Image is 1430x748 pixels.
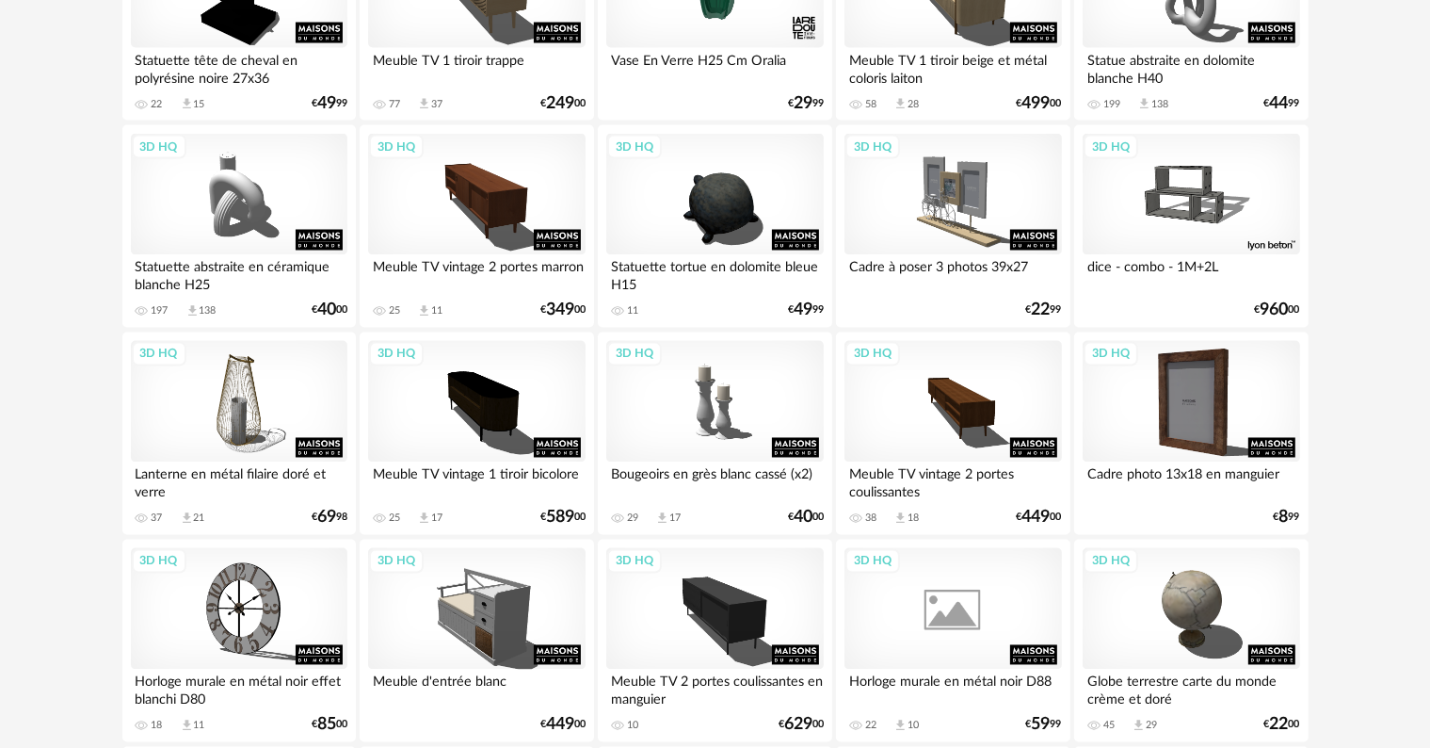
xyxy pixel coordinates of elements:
div: € 00 [540,97,586,110]
a: 3D HQ Horloge murale en métal noir effet blanchi D80 18 Download icon 11 €8500 [122,540,356,743]
a: 3D HQ Lanterne en métal filaire doré et verre 37 Download icon 21 €6998 [122,333,356,536]
div: 28 [908,98,919,111]
div: Meuble d'entrée blanc [368,670,585,707]
div: Meuble TV vintage 2 portes marron [368,255,585,293]
span: Download icon [180,719,194,733]
div: € 00 [1017,97,1062,110]
div: 29 [627,512,638,526]
span: Download icon [417,512,431,526]
div: € 99 [1264,97,1300,110]
span: 22 [1032,304,1051,317]
div: 3D HQ [369,342,424,366]
div: € 00 [312,719,347,732]
div: € 00 [540,512,586,525]
span: 85 [317,719,336,732]
a: 3D HQ Horloge murale en métal noir D88 22 Download icon 10 €5999 [836,540,1069,743]
span: 449 [1022,512,1051,525]
span: 59 [1032,719,1051,732]
span: 44 [1270,97,1289,110]
div: Bougeoirs en grès blanc cassé (x2) [606,463,823,500]
div: Meuble TV vintage 2 portes coulissantes [844,463,1061,500]
div: 3D HQ [132,135,186,159]
span: 349 [546,304,574,317]
div: 3D HQ [607,342,662,366]
div: 138 [200,305,217,318]
div: dice - combo - 1M+2L [1083,255,1299,293]
a: 3D HQ Bougeoirs en grès blanc cassé (x2) 29 Download icon 17 €4000 [598,333,831,536]
div: Meuble TV vintage 1 tiroir bicolore [368,463,585,500]
span: Download icon [655,512,669,526]
span: Download icon [185,304,200,318]
span: Download icon [180,512,194,526]
span: Download icon [1132,719,1146,733]
div: Meuble TV 1 tiroir trappe [368,48,585,86]
div: € 00 [540,304,586,317]
div: Meuble TV 2 portes coulissantes en manguier [606,670,823,707]
a: 3D HQ Meuble TV vintage 1 tiroir bicolore 25 Download icon 17 €58900 [360,333,593,536]
span: Download icon [417,304,431,318]
div: 11 [431,305,442,318]
div: 3D HQ [845,135,900,159]
div: 37 [152,512,163,526]
span: Download icon [893,97,908,111]
div: 18 [908,512,919,526]
a: 3D HQ Meuble TV 2 portes coulissantes en manguier 10 €62900 [598,540,831,743]
div: 3D HQ [607,135,662,159]
span: 249 [546,97,574,110]
div: 25 [389,512,400,526]
span: 49 [317,97,336,110]
div: € 99 [1274,512,1300,525]
a: 3D HQ Meuble TV vintage 2 portes marron 25 Download icon 11 €34900 [360,125,593,329]
div: € 99 [312,97,347,110]
div: 3D HQ [1084,342,1138,366]
div: Vase En Verre H25 Cm Oralia [606,48,823,86]
div: Lanterne en métal filaire doré et verre [131,463,347,500]
div: € 99 [1026,304,1062,317]
div: Statuette abstraite en céramique blanche H25 [131,255,347,293]
span: 49 [794,304,812,317]
div: 3D HQ [132,342,186,366]
div: 199 [1103,98,1120,111]
div: 77 [389,98,400,111]
div: Meuble TV 1 tiroir beige et métal coloris laiton [844,48,1061,86]
div: 22 [865,720,876,733]
div: Horloge murale en métal noir D88 [844,670,1061,707]
span: Download icon [417,97,431,111]
div: 37 [431,98,442,111]
div: € 98 [312,512,347,525]
a: 3D HQ Cadre à poser 3 photos 39x27 €2299 [836,125,1069,329]
div: 25 [389,305,400,318]
a: 3D HQ Meuble d'entrée blanc €44900 [360,540,593,743]
div: 197 [152,305,169,318]
div: € 99 [788,97,824,110]
div: € 00 [1017,512,1062,525]
a: 3D HQ Globe terrestre carte du monde crème et doré 45 Download icon 29 €2200 [1074,540,1308,743]
span: 29 [794,97,812,110]
div: 3D HQ [1084,135,1138,159]
div: Statue abstraite en dolomite blanche H40 [1083,48,1299,86]
span: 22 [1270,719,1289,732]
div: € 99 [788,304,824,317]
div: € 00 [788,512,824,525]
span: Download icon [893,719,908,733]
div: Statuette tortue en dolomite bleue H15 [606,255,823,293]
span: 960 [1261,304,1289,317]
span: 40 [794,512,812,525]
div: 138 [1151,98,1168,111]
div: 11 [627,305,638,318]
div: 38 [865,512,876,526]
div: € 99 [1026,719,1062,732]
div: 45 [1103,720,1115,733]
div: 18 [152,720,163,733]
div: Horloge murale en métal noir effet blanchi D80 [131,670,347,707]
span: 629 [784,719,812,732]
div: 17 [669,512,681,526]
div: € 00 [1264,719,1300,732]
span: 69 [317,512,336,525]
div: 3D HQ [369,135,424,159]
div: 11 [194,720,205,733]
div: 3D HQ [132,549,186,574]
a: 3D HQ Meuble TV vintage 2 portes coulissantes 38 Download icon 18 €44900 [836,333,1069,536]
div: 3D HQ [1084,549,1138,574]
span: 449 [546,719,574,732]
